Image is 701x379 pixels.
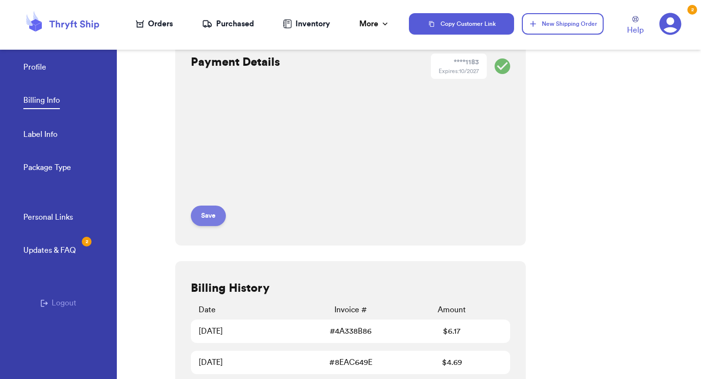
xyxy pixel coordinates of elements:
[23,245,76,258] a: Updates & FAQ2
[199,325,300,337] div: [DATE]
[82,237,92,246] div: 2
[401,357,502,368] div: $ 4.69
[329,357,372,368] a: #8EAC649E
[199,304,300,316] div: Date
[191,206,226,226] button: Save
[659,13,682,35] a: 2
[23,162,71,175] a: Package Type
[401,304,502,316] div: Amount
[687,5,697,15] div: 2
[522,13,604,35] button: New Shipping Order
[189,96,406,198] iframe: Secure payment input frame
[136,18,173,30] a: Orders
[23,211,73,225] a: Personal Links
[199,357,300,368] div: [DATE]
[401,325,502,337] div: $ 6.17
[191,281,270,296] h2: Billing History
[23,95,60,109] a: Billing Info
[627,24,644,36] span: Help
[23,61,46,75] a: Profile
[202,18,254,30] a: Purchased
[191,55,280,70] h2: Payment Details
[359,18,390,30] div: More
[300,304,401,316] div: Invoice #
[23,245,76,256] div: Updates & FAQ
[330,325,371,337] a: #4A338B86
[40,297,76,309] button: Logout
[627,16,644,36] a: Help
[23,129,57,142] a: Label Info
[283,18,330,30] a: Inventory
[439,67,479,75] div: Expires: 10/2027
[409,13,514,35] button: Copy Customer Link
